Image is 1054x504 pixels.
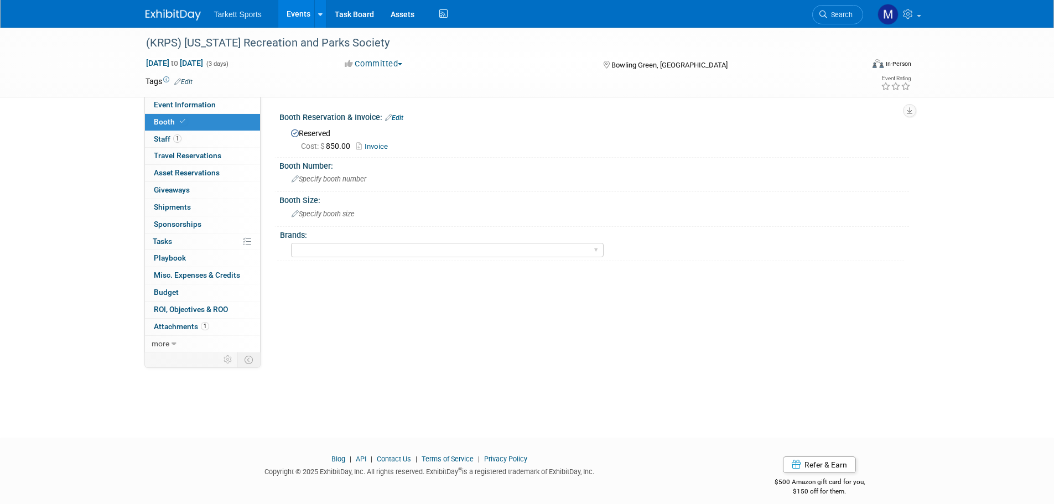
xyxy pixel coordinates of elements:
[219,352,238,367] td: Personalize Event Tab Strip
[279,109,909,123] div: Booth Reservation & Invoice:
[280,227,904,241] div: Brands:
[145,336,260,352] a: more
[154,100,216,109] span: Event Information
[153,237,172,246] span: Tasks
[730,470,909,496] div: $500 Amazon gift card for you,
[145,216,260,233] a: Sponsorships
[154,117,188,126] span: Booth
[154,220,201,228] span: Sponsorships
[145,97,260,113] a: Event Information
[142,33,847,53] div: (KRPS) [US_STATE] Recreation and Parks Society
[885,60,911,68] div: In-Person
[145,148,260,164] a: Travel Reservations
[152,339,169,348] span: more
[205,60,229,67] span: (3 days)
[154,288,179,297] span: Budget
[145,131,260,148] a: Staff1
[146,58,204,68] span: [DATE] [DATE]
[146,464,714,477] div: Copyright © 2025 ExhibitDay, Inc. All rights reserved. ExhibitDay is a registered trademark of Ex...
[783,456,856,473] a: Refer & Earn
[341,58,407,70] button: Committed
[154,202,191,211] span: Shipments
[279,158,909,172] div: Booth Number:
[145,319,260,335] a: Attachments1
[385,114,403,122] a: Edit
[881,76,911,81] div: Event Rating
[154,253,186,262] span: Playbook
[288,125,901,152] div: Reserved
[154,168,220,177] span: Asset Reservations
[154,305,228,314] span: ROI, Objectives & ROO
[292,210,355,218] span: Specify booth size
[812,5,863,24] a: Search
[154,151,221,160] span: Travel Reservations
[730,487,909,496] div: $150 off for them.
[413,455,420,463] span: |
[154,322,209,331] span: Attachments
[292,175,366,183] span: Specify booth number
[145,199,260,216] a: Shipments
[145,267,260,284] a: Misc. Expenses & Credits
[145,284,260,301] a: Budget
[377,455,411,463] a: Contact Us
[154,271,240,279] span: Misc. Expenses & Credits
[458,466,462,472] sup: ®
[145,302,260,318] a: ROI, Objectives & ROO
[214,10,262,19] span: Tarkett Sports
[145,250,260,267] a: Playbook
[146,9,201,20] img: ExhibitDay
[146,76,193,87] td: Tags
[611,61,728,69] span: Bowling Green, [GEOGRAPHIC_DATA]
[798,58,912,74] div: Event Format
[169,59,180,67] span: to
[368,455,375,463] span: |
[356,455,366,463] a: API
[237,352,260,367] td: Toggle Event Tabs
[878,4,899,25] img: Mathieu Martel
[201,322,209,330] span: 1
[356,142,393,150] a: Invoice
[279,192,909,206] div: Booth Size:
[422,455,474,463] a: Terms of Service
[347,455,354,463] span: |
[154,185,190,194] span: Giveaways
[475,455,482,463] span: |
[331,455,345,463] a: Blog
[180,118,185,124] i: Booth reservation complete
[827,11,853,19] span: Search
[145,182,260,199] a: Giveaways
[301,142,326,150] span: Cost: $
[145,233,260,250] a: Tasks
[145,114,260,131] a: Booth
[484,455,527,463] a: Privacy Policy
[174,78,193,86] a: Edit
[301,142,355,150] span: 850.00
[145,165,260,181] a: Asset Reservations
[154,134,181,143] span: Staff
[173,134,181,143] span: 1
[873,59,884,68] img: Format-Inperson.png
